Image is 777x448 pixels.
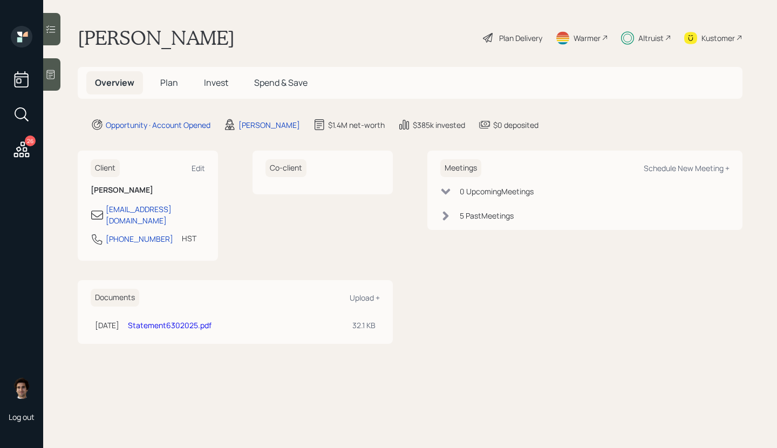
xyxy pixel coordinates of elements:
h6: Meetings [440,159,481,177]
span: Invest [204,77,228,89]
span: Plan [160,77,178,89]
div: $385k invested [413,119,465,131]
div: 26 [25,135,36,146]
h6: Co-client [265,159,306,177]
h6: Documents [91,289,139,307]
div: Altruist [638,32,664,44]
h6: [PERSON_NAME] [91,186,205,195]
div: [PERSON_NAME] [238,119,300,131]
img: harrison-schaefer-headshot-2.png [11,377,32,399]
h1: [PERSON_NAME] [78,26,235,50]
div: $0 deposited [493,119,539,131]
div: Plan Delivery [499,32,542,44]
div: $1.4M net-worth [328,119,385,131]
h6: Client [91,159,120,177]
div: Kustomer [701,32,735,44]
div: 5 Past Meeting s [460,210,514,221]
div: Opportunity · Account Opened [106,119,210,131]
div: [DATE] [95,320,119,331]
div: [PHONE_NUMBER] [106,233,173,245]
div: Warmer [574,32,601,44]
span: Overview [95,77,134,89]
div: Edit [192,163,205,173]
div: Schedule New Meeting + [644,163,730,173]
div: HST [182,233,196,244]
span: Spend & Save [254,77,308,89]
div: 32.1 KB [352,320,376,331]
div: 0 Upcoming Meeting s [460,186,534,197]
a: Statement6302025.pdf [128,320,212,330]
div: Log out [9,412,35,422]
div: [EMAIL_ADDRESS][DOMAIN_NAME] [106,203,205,226]
div: Upload + [350,293,380,303]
